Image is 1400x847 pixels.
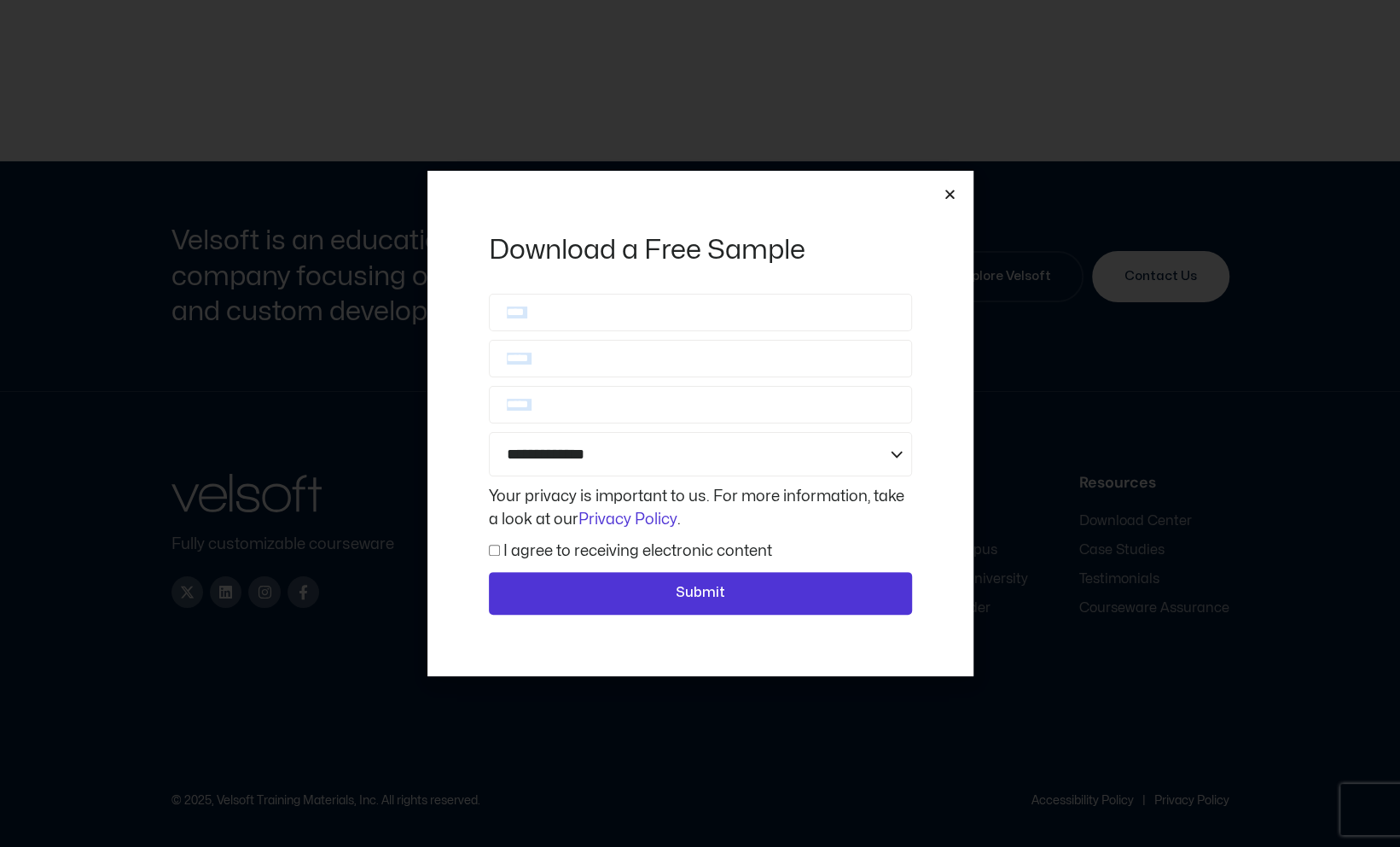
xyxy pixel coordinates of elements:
a: Privacy Policy [578,512,677,527]
h2: Download a Free Sample [489,232,912,268]
span: Submit [676,582,725,605]
label: I agree to receiving electronic content [503,544,772,558]
button: Submit [489,572,912,615]
a: Close [944,188,956,201]
div: Your privacy is important to us. For more information, take a look at our . [485,485,916,531]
